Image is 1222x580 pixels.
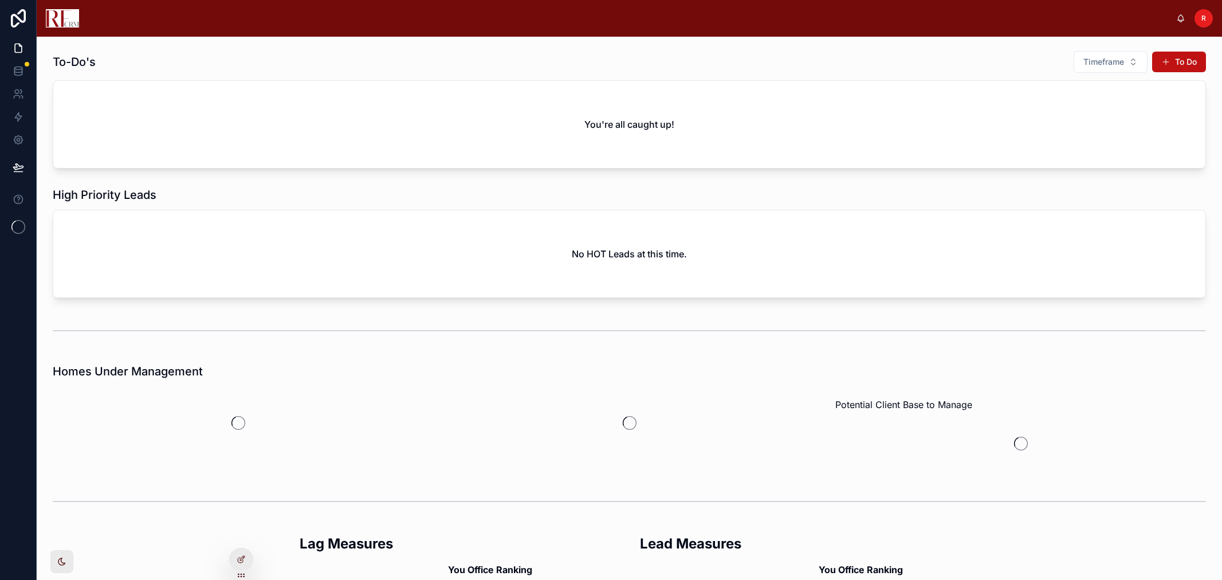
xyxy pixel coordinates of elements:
th: You [818,562,836,577]
img: App logo [46,9,79,28]
button: To Do [1152,52,1206,72]
h2: No HOT Leads at this time. [572,247,687,261]
h2: Lead Measures [640,534,960,553]
h2: Lag Measures [300,534,619,553]
button: Select Button [1074,51,1148,73]
div: scrollable content [88,16,1176,21]
span: Timeframe [1083,56,1124,68]
h1: To-Do's [53,54,96,70]
th: You [447,562,466,577]
span: Potential Client Base to Manage [835,398,972,412]
h1: High Priority Leads [53,187,156,203]
span: R [1201,14,1206,23]
th: Office Ranking [838,562,903,577]
h1: Homes Under Management [53,363,203,379]
h2: You're all caught up! [584,117,674,131]
th: Office Ranking [467,562,533,577]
